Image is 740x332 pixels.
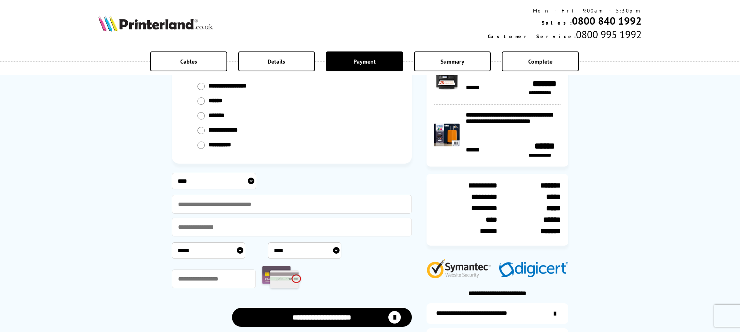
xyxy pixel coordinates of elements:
[576,28,642,41] span: 0800 995 1992
[488,33,576,40] span: Customer Service:
[488,7,642,14] div: Mon - Fri 9:00am - 5:30pm
[353,58,376,65] span: Payment
[180,58,197,65] span: Cables
[542,19,572,26] span: Sales:
[268,58,285,65] span: Details
[572,14,642,28] a: 0800 840 1992
[440,58,464,65] span: Summary
[528,58,552,65] span: Complete
[427,303,568,324] a: additional-ink
[98,15,213,32] img: Printerland Logo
